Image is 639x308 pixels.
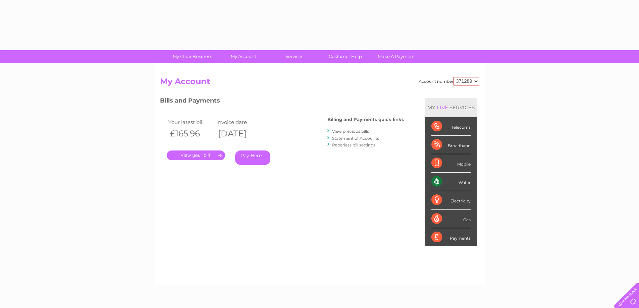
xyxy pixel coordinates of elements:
a: Customer Help [318,50,373,63]
th: £165.96 [167,127,215,140]
div: MY SERVICES [425,98,477,117]
div: Payments [431,228,471,246]
a: Pay Here [235,150,270,165]
a: Paperless bill settings [332,142,375,147]
div: Telecoms [431,117,471,136]
div: Gas [431,210,471,228]
a: My Account [216,50,271,63]
div: Electricity [431,191,471,209]
a: . [167,150,225,160]
div: Account number [419,77,479,85]
h3: Bills and Payments [160,96,404,108]
th: [DATE] [215,127,263,140]
div: Broadband [431,136,471,154]
a: Make A Payment [369,50,424,63]
div: LIVE [435,104,449,111]
h4: Billing and Payments quick links [327,117,404,122]
td: Your latest bill [167,118,215,127]
div: Water [431,173,471,191]
a: My Clear Business [165,50,220,63]
div: Mobile [431,154,471,173]
h2: My Account [160,77,479,89]
td: Invoice date [215,118,263,127]
a: Services [267,50,322,63]
a: View previous bills [332,129,369,134]
a: Statement of Accounts [332,136,379,141]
